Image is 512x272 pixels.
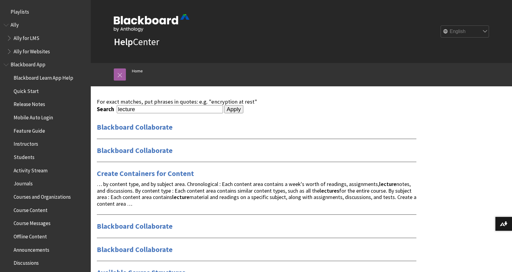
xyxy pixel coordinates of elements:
strong: lectures [320,187,339,194]
span: Quick Start [14,86,39,94]
nav: Book outline for Anthology Ally Help [4,20,87,57]
a: Home [132,67,143,75]
span: Blackboard Learn App Help [14,73,73,81]
span: Blackboard App [11,60,45,68]
a: Create Containers for Content [97,169,194,178]
span: Journals [14,179,33,187]
span: Ally for Websites [14,46,50,55]
a: Blackboard Collaborate [97,146,172,155]
input: Apply [224,105,243,114]
nav: Book outline for Playlists [4,7,87,17]
span: Course Content [14,205,48,213]
span: Discussions [14,258,39,266]
span: … by content type, and by subject area. Chronological : Each content area contains a week's worth... [97,181,416,207]
a: Blackboard Collaborate [97,221,172,231]
span: Offline Content [14,231,47,240]
a: Blackboard Collaborate [97,122,172,132]
span: Release Notes [14,99,45,108]
span: Announcements [14,245,49,253]
span: Students [14,152,34,160]
label: Search [97,106,116,113]
span: Ally [11,20,19,28]
a: Blackboard Collaborate [97,245,172,254]
strong: lecture [379,181,396,187]
span: Instructors [14,139,38,147]
span: Courses and Organizations [14,192,71,200]
img: Blackboard by Anthology [114,14,189,32]
div: For exact matches, put phrases in quotes: e.g. "encryption at rest" [97,98,416,105]
span: Playlists [11,7,29,15]
span: Feature Guide [14,126,45,134]
span: Activity Stream [14,165,48,174]
select: Site Language Selector [441,26,489,38]
strong: lecture [172,194,189,201]
span: Course Messages [14,218,51,227]
a: HelpCenter [114,36,159,48]
strong: Help [114,36,133,48]
span: Ally for LMS [14,33,39,41]
span: Mobile Auto Login [14,112,53,121]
